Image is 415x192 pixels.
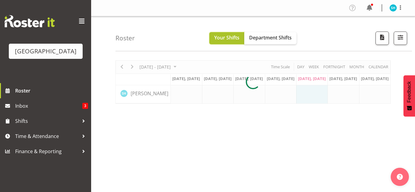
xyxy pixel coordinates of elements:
[209,32,244,44] button: Your Shifts
[15,116,79,126] span: Shifts
[15,47,77,56] div: [GEOGRAPHIC_DATA]
[397,174,403,180] img: help-xxl-2.png
[389,4,397,12] img: sarah-hartstonge11362.jpg
[15,132,79,141] span: Time & Attendance
[406,81,412,103] span: Feedback
[394,32,407,45] button: Filter Shifts
[5,15,55,27] img: Rosterit website logo
[15,147,79,156] span: Finance & Reporting
[214,34,239,41] span: Your Shifts
[244,32,297,44] button: Department Shifts
[249,34,292,41] span: Department Shifts
[115,35,135,42] h4: Roster
[15,86,88,95] span: Roster
[15,101,82,110] span: Inbox
[376,32,389,45] button: Download a PDF of the roster according to the set date range.
[82,103,88,109] span: 3
[403,75,415,116] button: Feedback - Show survey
